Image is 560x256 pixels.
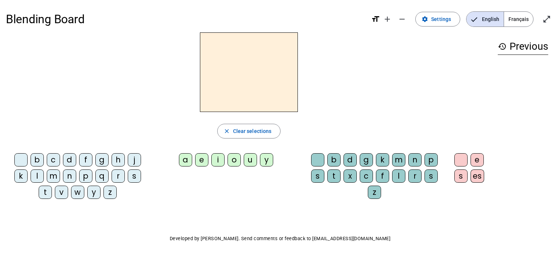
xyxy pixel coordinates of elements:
[360,153,373,166] div: g
[31,153,44,166] div: b
[179,153,192,166] div: a
[383,15,392,24] mat-icon: add
[408,169,422,183] div: r
[395,12,409,27] button: Decrease font size
[14,169,28,183] div: k
[380,12,395,27] button: Increase font size
[87,186,101,199] div: y
[344,169,357,183] div: x
[112,169,125,183] div: r
[311,169,324,183] div: s
[39,186,52,199] div: t
[63,153,76,166] div: d
[498,38,548,55] h3: Previous
[6,7,365,31] h1: Blending Board
[260,153,273,166] div: y
[6,234,554,243] p: Developed by [PERSON_NAME]. Send comments or feedback to [EMAIL_ADDRESS][DOMAIN_NAME]
[466,11,533,27] mat-button-toggle-group: Language selection
[425,169,438,183] div: s
[233,127,272,136] span: Clear selections
[344,153,357,166] div: d
[244,153,257,166] div: u
[360,169,373,183] div: c
[217,124,281,138] button: Clear selections
[112,153,125,166] div: h
[392,153,405,166] div: m
[422,16,428,22] mat-icon: settings
[398,15,406,24] mat-icon: remove
[539,12,554,27] button: Enter full screen
[195,153,208,166] div: e
[47,153,60,166] div: c
[392,169,405,183] div: l
[95,153,109,166] div: g
[95,169,109,183] div: q
[376,153,389,166] div: k
[47,169,60,183] div: m
[471,169,484,183] div: es
[211,153,225,166] div: i
[454,169,468,183] div: s
[371,15,380,24] mat-icon: format_size
[327,169,341,183] div: t
[31,169,44,183] div: l
[79,153,92,166] div: f
[431,15,451,24] span: Settings
[327,153,341,166] div: b
[471,153,484,166] div: e
[425,153,438,166] div: p
[376,169,389,183] div: f
[55,186,68,199] div: v
[228,153,241,166] div: o
[368,186,381,199] div: z
[498,42,507,51] mat-icon: history
[128,169,141,183] div: s
[79,169,92,183] div: p
[542,15,551,24] mat-icon: open_in_full
[415,12,460,27] button: Settings
[128,153,141,166] div: j
[408,153,422,166] div: n
[504,12,533,27] span: Français
[71,186,84,199] div: w
[466,12,504,27] span: English
[103,186,117,199] div: z
[223,128,230,134] mat-icon: close
[63,169,76,183] div: n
